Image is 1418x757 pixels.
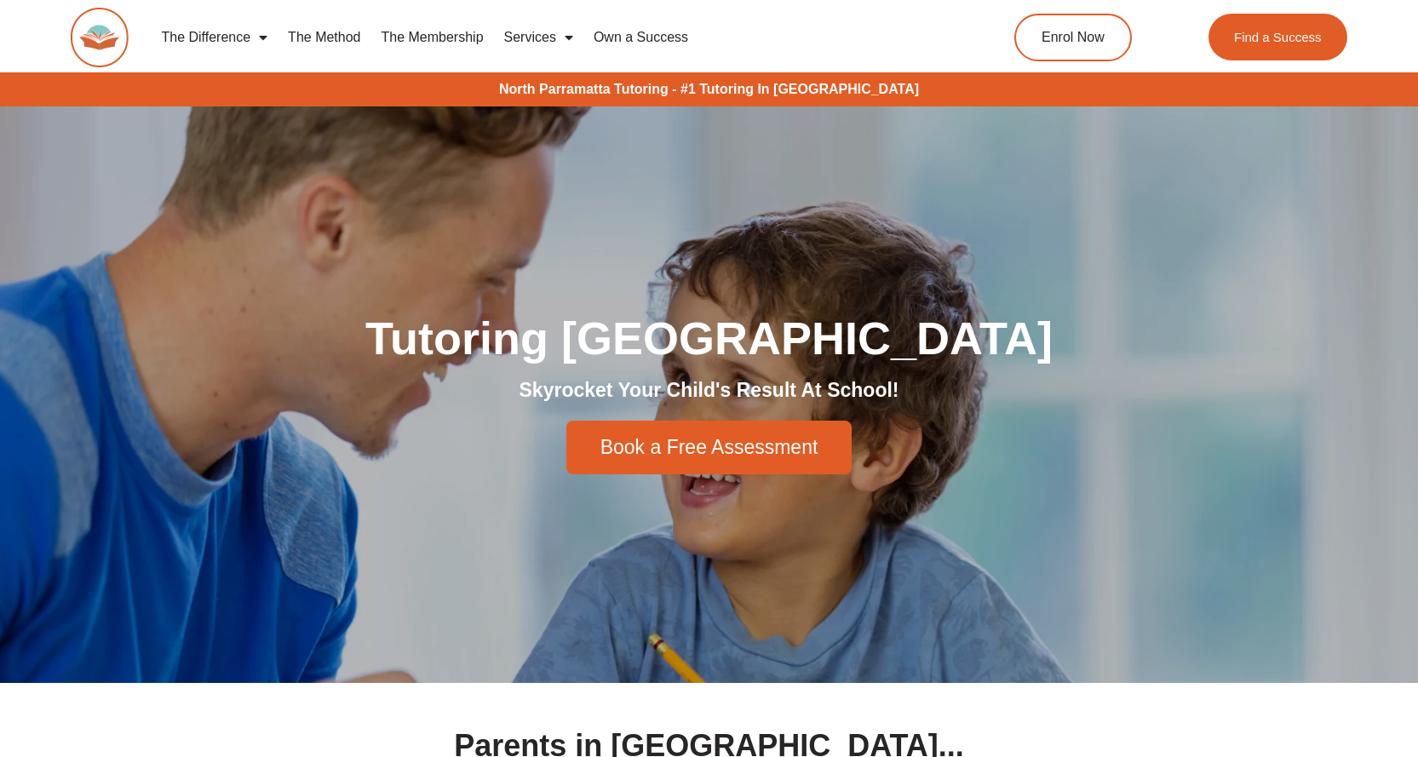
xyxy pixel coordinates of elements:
a: Find a Success [1208,14,1347,60]
a: The Membership [371,18,494,57]
span: Enrol Now [1042,31,1105,44]
a: The Difference [151,18,278,57]
span: Find a Success [1234,31,1322,43]
nav: Menu [151,18,941,57]
span: Book a Free Assessment [600,438,818,457]
a: Book a Free Assessment [566,421,853,474]
a: Services [494,18,583,57]
h2: Skyrocket Your Child's Result At School! [233,378,1186,404]
a: Own a Success [583,18,698,57]
a: Enrol Now [1014,14,1132,61]
a: The Method [278,18,370,57]
h1: Tutoring [GEOGRAPHIC_DATA] [233,315,1186,361]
